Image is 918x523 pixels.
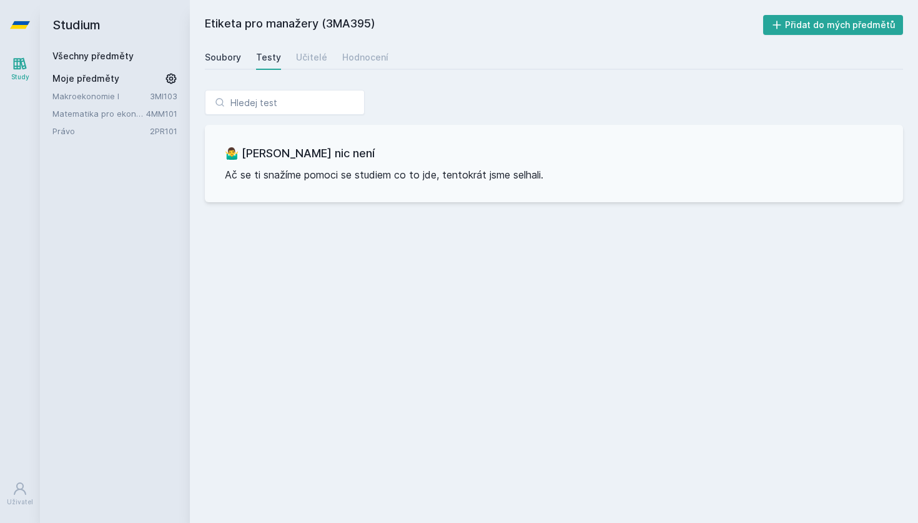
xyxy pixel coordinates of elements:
a: Testy [256,45,281,70]
a: Všechny předměty [52,51,134,61]
a: Učitelé [296,45,327,70]
a: 4MM101 [146,109,177,119]
button: Přidat do mých předmětů [763,15,904,35]
a: Soubory [205,45,241,70]
a: 3MI103 [150,91,177,101]
span: Moje předměty [52,72,119,85]
div: Učitelé [296,51,327,64]
a: Makroekonomie I [52,90,150,102]
p: Ač se ti snažíme pomoci se studiem co to jde, tentokrát jsme selhali. [225,167,883,182]
a: Hodnocení [342,45,388,70]
a: Matematika pro ekonomy [52,107,146,120]
h2: Etiketa pro manažery (3MA395) [205,15,763,35]
a: Uživatel [2,475,37,513]
div: Testy [256,51,281,64]
a: 2PR101 [150,126,177,136]
div: Hodnocení [342,51,388,64]
a: Study [2,50,37,88]
input: Hledej test [205,90,365,115]
h3: 🤷‍♂️ [PERSON_NAME] nic není [225,145,883,162]
div: Study [11,72,29,82]
div: Soubory [205,51,241,64]
a: Právo [52,125,150,137]
div: Uživatel [7,497,33,507]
